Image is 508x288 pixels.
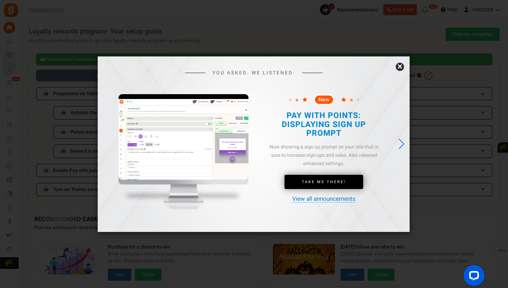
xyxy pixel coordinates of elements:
div: Now showing a sign up prompt on your site that is sure to increase sign ups and sales. Also relea... [265,143,383,168]
a: View all announcements [292,196,356,202]
h2: PAY WITH POINTS: DISPLAYING SIGN UP PROMPT [271,111,377,138]
a: × [396,63,404,71]
div: Next slide [397,136,406,152]
img: mockup [119,94,248,226]
img: screenshot [119,99,248,180]
a: Take Me There! [284,175,363,189]
span: New [318,97,330,102]
span: YOU ASKED. WE LISTENED. [212,70,295,75]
